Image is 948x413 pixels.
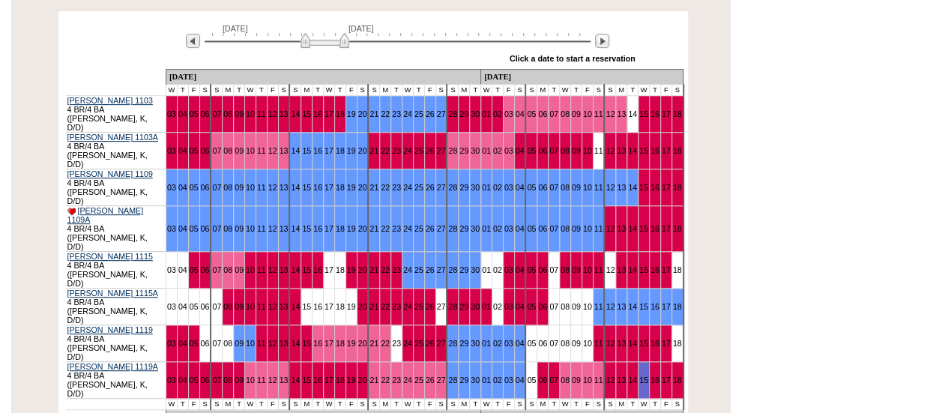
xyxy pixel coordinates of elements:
a: 27 [437,183,446,192]
a: 10 [246,146,255,155]
a: 08 [223,109,232,118]
a: 29 [459,339,468,348]
a: 01 [482,224,491,233]
a: 10 [246,265,255,274]
a: 14 [291,339,300,348]
a: 21 [369,109,378,118]
a: 07 [549,146,558,155]
a: 17 [662,265,671,274]
a: 29 [459,265,468,274]
a: 23 [392,224,401,233]
a: 23 [392,302,401,311]
a: 22 [381,265,390,274]
a: 26 [426,224,435,233]
a: 08 [561,224,570,233]
a: 12 [606,146,615,155]
a: 01 [482,265,491,274]
a: 05 [527,302,536,311]
a: 20 [358,183,367,192]
a: 02 [493,146,502,155]
a: 30 [471,183,480,192]
a: 14 [291,109,300,118]
a: 16 [313,265,322,274]
a: 22 [381,146,390,155]
a: 28 [448,339,457,348]
a: 03 [167,224,176,233]
a: 20 [358,146,367,155]
a: 24 [403,146,412,155]
a: 12 [268,109,277,118]
a: 26 [426,302,435,311]
a: 24 [403,302,412,311]
a: 13 [617,183,626,192]
a: 28 [448,109,457,118]
a: 04 [516,146,525,155]
a: 16 [650,265,659,274]
a: 30 [471,109,480,118]
a: 01 [482,302,491,311]
a: 21 [369,339,378,348]
a: 04 [178,339,187,348]
a: 12 [606,109,615,118]
a: 15 [302,265,311,274]
a: 30 [471,146,480,155]
a: 04 [178,224,187,233]
a: 25 [414,339,423,348]
a: 07 [549,224,558,233]
a: 20 [358,224,367,233]
a: 13 [280,339,289,348]
a: 16 [313,339,322,348]
a: 25 [414,265,423,274]
a: 21 [369,302,378,311]
a: 23 [392,265,401,274]
a: 16 [313,146,322,155]
a: 19 [347,183,356,192]
a: 14 [628,224,637,233]
a: 09 [572,183,581,192]
img: favorite [67,208,76,215]
a: 08 [561,183,570,192]
a: 19 [347,224,356,233]
a: 23 [392,146,401,155]
a: 29 [459,109,468,118]
a: 06 [201,146,210,155]
a: [PERSON_NAME] 1115A [67,289,158,298]
a: 24 [403,265,412,274]
a: 29 [459,302,468,311]
a: 20 [358,302,367,311]
a: 05 [190,265,199,274]
a: 09 [235,109,244,118]
a: 17 [662,224,671,233]
a: 16 [650,146,659,155]
a: 10 [583,265,592,274]
a: 22 [381,183,390,192]
a: 26 [426,183,435,192]
a: 28 [448,146,457,155]
a: 11 [257,146,266,155]
a: 22 [381,224,390,233]
a: 20 [358,265,367,274]
a: 07 [212,183,221,192]
a: 27 [437,146,446,155]
a: 05 [527,109,536,118]
a: 16 [650,183,659,192]
a: 24 [403,224,412,233]
a: 08 [223,146,232,155]
a: 15 [302,146,311,155]
a: 04 [516,183,525,192]
a: 15 [639,183,648,192]
a: 13 [280,109,289,118]
a: 07 [549,109,558,118]
a: 06 [538,146,547,155]
a: 08 [561,265,570,274]
a: 20 [358,339,367,348]
a: 25 [414,302,423,311]
a: 14 [291,302,300,311]
a: 09 [572,265,581,274]
a: 25 [414,224,423,233]
a: 17 [324,109,333,118]
a: 11 [594,109,603,118]
a: 10 [246,109,255,118]
a: 06 [201,224,210,233]
a: 02 [493,265,502,274]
